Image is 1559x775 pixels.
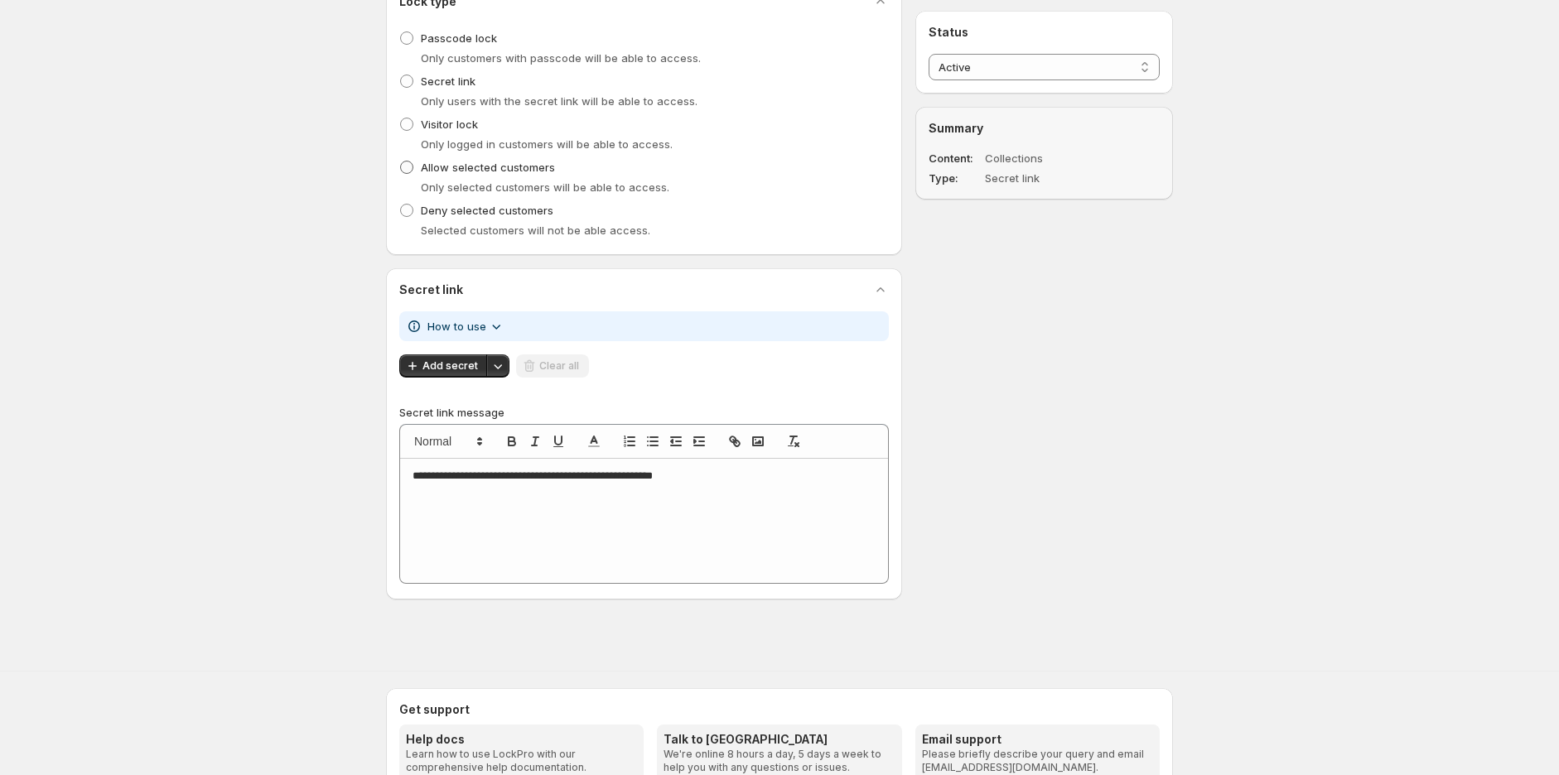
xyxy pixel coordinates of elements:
[421,204,553,217] span: Deny selected customers
[664,731,895,748] h3: Talk to [GEOGRAPHIC_DATA]
[929,150,982,166] dt: Content:
[406,748,637,774] p: Learn how to use LockPro with our comprehensive help documentation.
[929,170,982,186] dt: Type:
[421,137,673,151] span: Only logged in customers will be able to access.
[922,731,1153,748] h3: Email support
[399,354,488,378] button: Add secret
[399,282,463,298] h2: Secret link
[486,354,509,378] button: Other save actions
[421,118,478,131] span: Visitor lock
[399,404,889,421] p: Secret link message
[929,24,1160,41] h2: Status
[421,51,701,65] span: Only customers with passcode will be able to access.
[406,731,637,748] h3: Help docs
[421,31,497,45] span: Passcode lock
[922,748,1153,774] p: Please briefly describe your query and email [EMAIL_ADDRESS][DOMAIN_NAME].
[422,359,478,373] span: Add secret
[421,94,697,108] span: Only users with the secret link will be able to access.
[421,181,669,194] span: Only selected customers will be able to access.
[929,120,1160,137] h2: Summary
[421,224,650,237] span: Selected customers will not be able access.
[399,701,1160,718] h2: Get support
[421,75,475,88] span: Secret link
[985,150,1113,166] dd: Collections
[418,313,514,339] button: How to use
[985,170,1113,186] dd: Secret link
[664,748,895,774] p: We're online 8 hours a day, 5 days a week to help you with any questions or issues.
[421,161,555,174] span: Allow selected customers
[427,318,486,335] span: How to use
